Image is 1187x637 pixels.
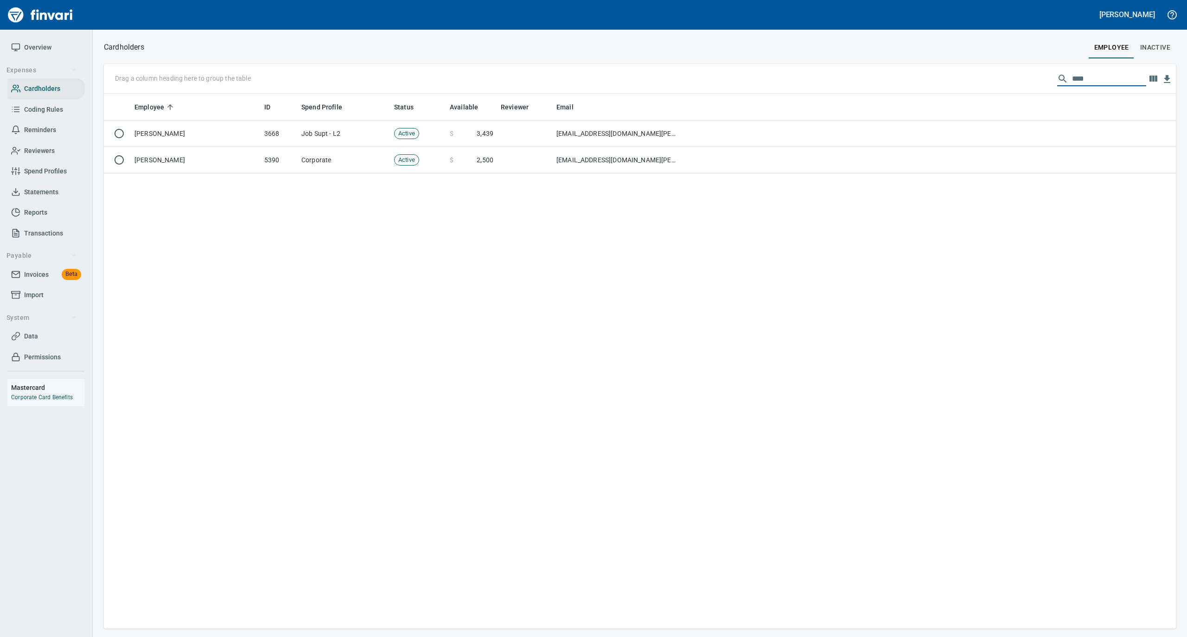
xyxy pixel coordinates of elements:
td: Job Supt - L2 [298,121,390,147]
span: Spend Profile [301,102,342,113]
span: employee [1094,42,1129,53]
a: Coding Rules [7,99,85,120]
td: [EMAIL_ADDRESS][DOMAIN_NAME][PERSON_NAME] [553,147,683,173]
nav: breadcrumb [104,42,144,53]
span: Inactive [1140,42,1170,53]
span: Employee [134,102,176,113]
span: Available [450,102,478,113]
button: Payable [3,247,80,264]
td: 3668 [261,121,298,147]
span: Reviewers [24,145,55,157]
span: Expenses [6,64,77,76]
span: Spend Profile [301,102,354,113]
span: System [6,312,77,324]
span: Statements [24,186,58,198]
span: $ [450,155,453,165]
a: Import [7,285,85,306]
span: Active [395,156,419,165]
span: Overview [24,42,51,53]
a: Reports [7,202,85,223]
a: Data [7,326,85,347]
td: 5390 [261,147,298,173]
a: Reminders [7,120,85,140]
span: Active [395,129,419,138]
p: Cardholders [104,42,144,53]
h6: Mastercard [11,382,85,393]
span: Reviewer [501,102,541,113]
a: Spend Profiles [7,161,85,182]
a: Transactions [7,223,85,244]
span: Available [450,102,490,113]
span: Transactions [24,228,63,239]
td: [EMAIL_ADDRESS][DOMAIN_NAME][PERSON_NAME] [553,121,683,147]
a: Permissions [7,347,85,368]
span: Invoices [24,269,49,280]
span: ID [264,102,270,113]
span: ID [264,102,282,113]
button: Download table [1160,72,1174,86]
p: Drag a column heading here to group the table [115,74,251,83]
td: [PERSON_NAME] [131,121,261,147]
span: Employee [134,102,164,113]
span: Coding Rules [24,104,63,115]
span: Reminders [24,124,56,136]
span: Data [24,331,38,342]
span: Email [556,102,574,113]
a: InvoicesBeta [7,264,85,285]
h5: [PERSON_NAME] [1099,10,1155,19]
td: [PERSON_NAME] [131,147,261,173]
button: System [3,309,80,326]
a: Reviewers [7,140,85,161]
span: Permissions [24,351,61,363]
span: 3,439 [477,129,493,138]
span: Status [394,102,414,113]
a: Cardholders [7,78,85,99]
span: Reports [24,207,47,218]
span: Spend Profiles [24,166,67,177]
button: Choose columns to display [1146,72,1160,86]
span: Beta [62,269,81,280]
a: Overview [7,37,85,58]
span: Cardholders [24,83,60,95]
a: Corporate Card Benefits [11,394,73,401]
span: 2,500 [477,155,493,165]
span: Status [394,102,426,113]
span: Import [24,289,44,301]
span: $ [450,129,453,138]
a: Statements [7,182,85,203]
button: Expenses [3,62,80,79]
span: Reviewer [501,102,529,113]
span: Email [556,102,586,113]
button: [PERSON_NAME] [1097,7,1157,22]
td: Corporate [298,147,390,173]
span: Payable [6,250,77,261]
img: Finvari [6,4,75,26]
